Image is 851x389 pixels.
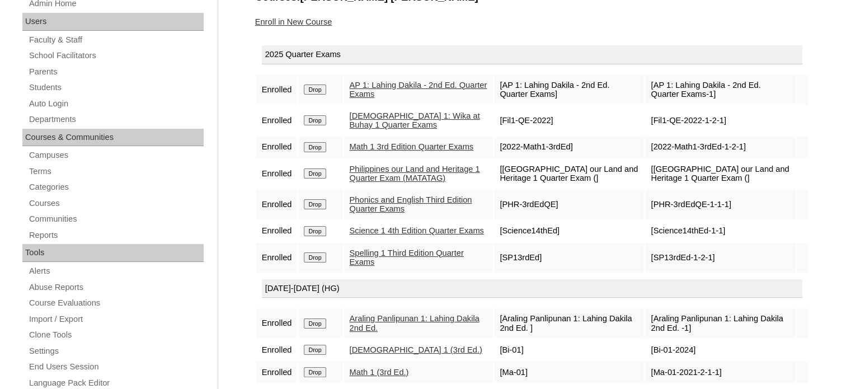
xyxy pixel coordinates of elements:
td: Enrolled [256,190,298,219]
td: Enrolled [256,339,298,360]
td: [Ma-01] [494,362,644,383]
a: Departments [28,113,204,126]
a: Math 1 (3rd Ed.) [350,368,409,377]
a: Terms [28,165,204,179]
input: Drop [304,345,326,355]
td: [Science14thEd-1-1] [645,221,795,242]
a: Reports [28,228,204,242]
a: Settings [28,344,204,358]
input: Drop [304,226,326,236]
a: [DEMOGRAPHIC_DATA] 1 (3rd Ed.) [350,345,482,354]
input: Drop [304,367,326,377]
td: [PHR-3rdEdQE-1-1-1] [645,190,795,219]
td: [[GEOGRAPHIC_DATA] our Land and Heritage 1 Quarter Exam (] [494,159,644,189]
a: Phonics and English Third Edition Quarter Exams [350,195,472,214]
td: [Araling Panlipunan 1: Lahing Dakila 2nd Ed. -1] [645,308,795,338]
a: Students [28,81,204,95]
td: Enrolled [256,159,298,189]
a: Campuses [28,148,204,162]
div: Users [22,13,204,31]
td: Enrolled [256,75,298,105]
a: Math 1 3rd Edition Quarter Exams [350,142,474,151]
td: Enrolled [256,362,298,383]
div: 2025 Quarter Exams [262,45,802,64]
td: [PHR-3rdEdQE] [494,190,644,219]
a: Abuse Reports [28,280,204,294]
a: Araling Panlipunan 1: Lahing Dakila 2nd Ed. [350,314,479,332]
td: [[GEOGRAPHIC_DATA] our Land and Heritage 1 Quarter Exam (] [645,159,795,189]
div: [DATE]-[DATE] (HG) [262,279,802,298]
a: Clone Tools [28,328,204,342]
a: AP 1: Lahing Dakila - 2nd Ed. Quarter Exams [350,81,487,99]
a: Science 1 4th Edition Quarter Exams [350,226,484,235]
input: Drop [304,85,326,95]
td: [Ma-01-2021-2-1-1] [645,362,795,383]
a: Courses [28,196,204,210]
a: Course Evaluations [28,296,204,310]
a: School Facilitators [28,49,204,63]
a: Categories [28,180,204,194]
a: Faculty & Staff [28,33,204,47]
input: Drop [304,115,326,125]
td: [SP13rdEd-1-2-1] [645,243,795,273]
div: Courses & Communities [22,129,204,147]
a: Philippines our Land and Heritage 1 Quarter Exam (MATATAG) [350,165,480,183]
input: Drop [304,252,326,263]
input: Drop [304,168,326,179]
td: Enrolled [256,137,298,158]
td: [Bi-01-2024] [645,339,795,360]
a: Enroll in New Course [255,17,332,26]
a: Spelling 1 Third Edition Quarter Exams [350,249,464,267]
td: [Bi-01] [494,339,644,360]
a: Import / Export [28,312,204,326]
td: [2022-Math1-3rdEd-1-2-1] [645,137,795,158]
td: [Fil1-QE-2022] [494,106,644,135]
a: Communities [28,212,204,226]
a: Alerts [28,264,204,278]
a: Parents [28,65,204,79]
a: [DEMOGRAPHIC_DATA] 1: Wika at Buhay 1 Quarter Exams [350,111,480,130]
input: Drop [304,199,326,209]
input: Drop [304,318,326,329]
td: [AP 1: Lahing Dakila - 2nd Ed. Quarter Exams] [494,75,644,105]
td: [Araling Panlipunan 1: Lahing Dakila 2nd Ed. ] [494,308,644,338]
td: [AP 1: Lahing Dakila - 2nd Ed. Quarter Exams-1] [645,75,795,105]
div: Tools [22,244,204,262]
a: End Users Session [28,360,204,374]
td: Enrolled [256,221,298,242]
td: [Science14thEd] [494,221,644,242]
input: Drop [304,142,326,152]
td: Enrolled [256,308,298,338]
td: [Fil1-QE-2022-1-2-1] [645,106,795,135]
td: Enrolled [256,106,298,135]
td: Enrolled [256,243,298,273]
td: [2022-Math1-3rdEd] [494,137,644,158]
a: Auto Login [28,97,204,111]
td: [SP13rdEd] [494,243,644,273]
